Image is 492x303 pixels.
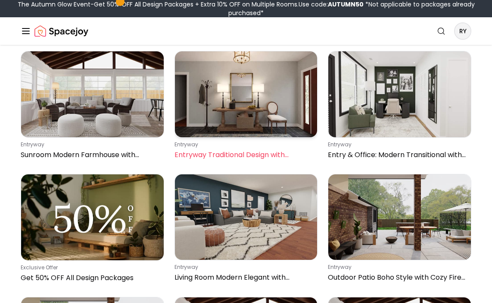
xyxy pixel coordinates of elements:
[34,22,88,40] img: Spacejoy Logo
[21,264,161,271] p: Exclusive Offer
[21,174,164,260] img: Get 50% OFF All Design Packages
[21,17,471,45] nav: Global
[174,174,318,287] a: Living Room Modern Elegant with Dramatic Blue AccententrywayLiving Room Modern Elegant with Drama...
[21,141,161,148] p: entryway
[21,51,164,163] a: Sunroom Modern Farmhouse with Cathedral CeilingentrywaySunroom Modern Farmhouse with Cathedral Ce...
[328,174,471,287] a: Outdoor Patio Boho Style with Cozy Fire PitentrywayOutdoor Patio Boho Style with Cozy Fire Pit
[328,264,468,271] p: entryway
[174,150,315,160] p: Entryway Traditional Design with Symmetrical Arrangement
[21,51,164,137] img: Sunroom Modern Farmhouse with Cathedral Ceiling
[328,141,468,148] p: entryway
[174,141,315,148] p: entryway
[328,51,471,163] a: Entry & Office: Modern Transitional with Green Accent WallentrywayEntry & Office: Modern Transiti...
[328,150,468,160] p: Entry & Office: Modern Transitional with Green Accent Wall
[174,264,315,271] p: entryway
[455,23,470,39] span: RY
[328,174,471,260] img: Outdoor Patio Boho Style with Cozy Fire Pit
[174,51,318,163] a: Entryway Traditional Design with Symmetrical ArrangemententrywayEntryway Traditional Design with ...
[454,22,471,40] button: RY
[174,272,315,283] p: Living Room Modern Elegant with Dramatic Blue Accent
[21,150,161,160] p: Sunroom Modern Farmhouse with Cathedral Ceiling
[175,51,318,137] img: Entryway Traditional Design with Symmetrical Arrangement
[328,51,471,137] img: Entry & Office: Modern Transitional with Green Accent Wall
[328,272,468,283] p: Outdoor Patio Boho Style with Cozy Fire Pit
[21,174,164,287] a: Get 50% OFF All Design PackagesExclusive OfferGet 50% OFF All Design Packages
[175,174,318,260] img: Living Room Modern Elegant with Dramatic Blue Accent
[21,273,161,283] p: Get 50% OFF All Design Packages
[34,22,88,40] a: Spacejoy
